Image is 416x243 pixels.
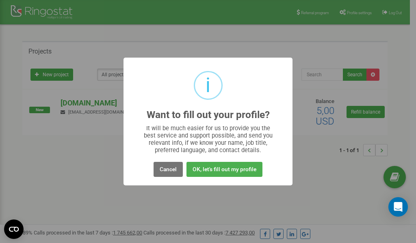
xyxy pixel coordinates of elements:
div: Open Intercom Messenger [388,197,408,217]
button: Open CMP widget [4,219,24,239]
h2: Want to fill out your profile? [147,110,270,120]
button: Cancel [154,162,183,177]
div: It will be much easier for us to provide you the best service and support possible, and send you ... [140,125,277,154]
button: OK, let's fill out my profile [186,162,262,177]
div: i [206,72,210,99]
